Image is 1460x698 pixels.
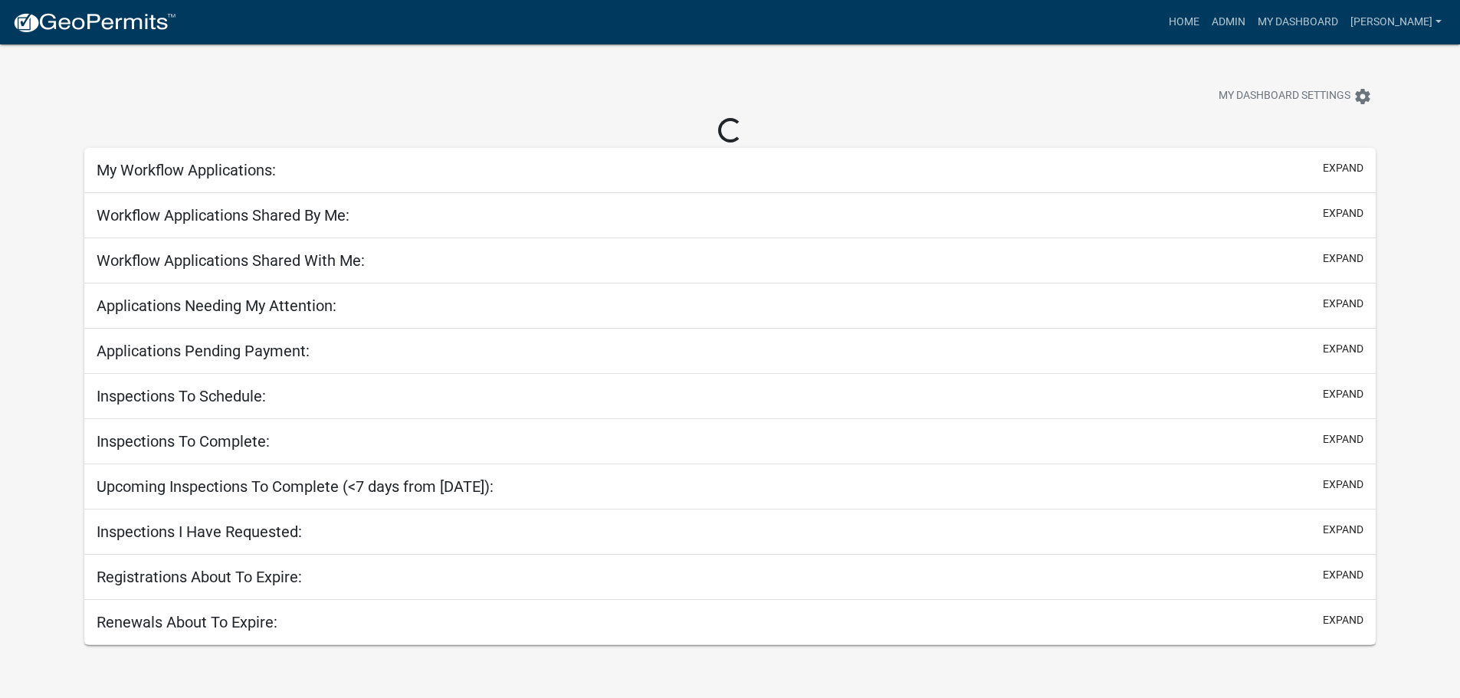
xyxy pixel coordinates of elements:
[1323,567,1363,583] button: expand
[97,387,266,405] h5: Inspections To Schedule:
[1344,8,1448,37] a: [PERSON_NAME]
[97,523,302,541] h5: Inspections I Have Requested:
[97,432,270,451] h5: Inspections To Complete:
[1323,341,1363,357] button: expand
[97,297,336,315] h5: Applications Needing My Attention:
[1323,296,1363,312] button: expand
[1323,205,1363,221] button: expand
[1206,81,1384,111] button: My Dashboard Settingssettings
[97,251,365,270] h5: Workflow Applications Shared With Me:
[1323,160,1363,176] button: expand
[1323,612,1363,628] button: expand
[97,206,349,224] h5: Workflow Applications Shared By Me:
[1323,477,1363,493] button: expand
[1353,87,1372,106] i: settings
[97,161,276,179] h5: My Workflow Applications:
[1323,386,1363,402] button: expand
[1323,251,1363,267] button: expand
[1323,431,1363,447] button: expand
[1219,87,1350,106] span: My Dashboard Settings
[97,342,310,360] h5: Applications Pending Payment:
[1323,522,1363,538] button: expand
[1206,8,1252,37] a: Admin
[1252,8,1344,37] a: My Dashboard
[97,568,302,586] h5: Registrations About To Expire:
[1163,8,1206,37] a: Home
[97,613,277,631] h5: Renewals About To Expire:
[97,477,494,496] h5: Upcoming Inspections To Complete (<7 days from [DATE]):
